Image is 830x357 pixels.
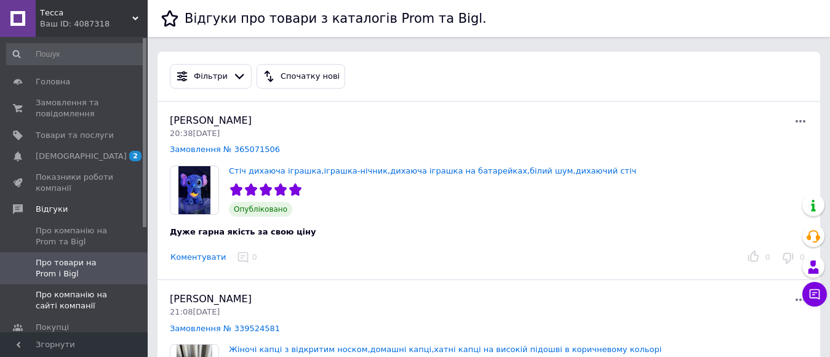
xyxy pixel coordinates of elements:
span: [PERSON_NAME] [170,293,252,305]
span: 20:38[DATE] [170,129,220,138]
img: Стіч дихаюча іграшка,іграшка-нічник,дихаюча іграшка на батарейках,білий шум,дихаючий стіч [170,166,218,214]
span: 2 [129,151,142,161]
span: Головна [36,76,70,87]
input: Пошук [6,43,145,65]
span: 21:08[DATE] [170,307,220,316]
span: [DEMOGRAPHIC_DATA] [36,151,127,162]
span: Відгуки [36,204,68,215]
a: Замовлення № 365071506 [170,145,280,154]
button: Коментувати [170,251,226,264]
span: Опубліковано [229,202,292,217]
span: Замовлення та повідомлення [36,97,114,119]
span: Про компанію на Prom та Bigl [36,225,114,247]
div: Спочатку нові [278,70,342,83]
span: Покупці [36,322,69,333]
span: Про товари на Prom і Bigl [36,257,114,279]
span: Товари та послуги [36,130,114,141]
a: Замовлення № 339524581 [170,324,280,333]
button: Спочатку нові [257,64,345,89]
a: Жіночі капці з відкритим носком,домашні капці,хатні капці на високій підошві в коричневому кольорі [229,345,661,354]
a: Стіч дихаюча іграшка,іграшка-нічник,дихаюча іграшка на батарейках,білий шум,дихаючий стіч [229,166,636,175]
button: Фільтри [170,64,252,89]
h1: Відгуки про товари з каталогів Prom та Bigl. [185,11,487,26]
div: Фільтри [191,70,230,83]
div: Ваш ID: 4087318 [40,18,148,30]
span: [PERSON_NAME] [170,114,252,126]
button: Чат з покупцем [802,282,827,307]
span: Показники роботи компанії [36,172,114,194]
span: Дуже гарна якість за свою ціну [170,227,316,236]
span: Про компанію на сайті компанії [36,289,114,311]
span: Тесса [40,7,132,18]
